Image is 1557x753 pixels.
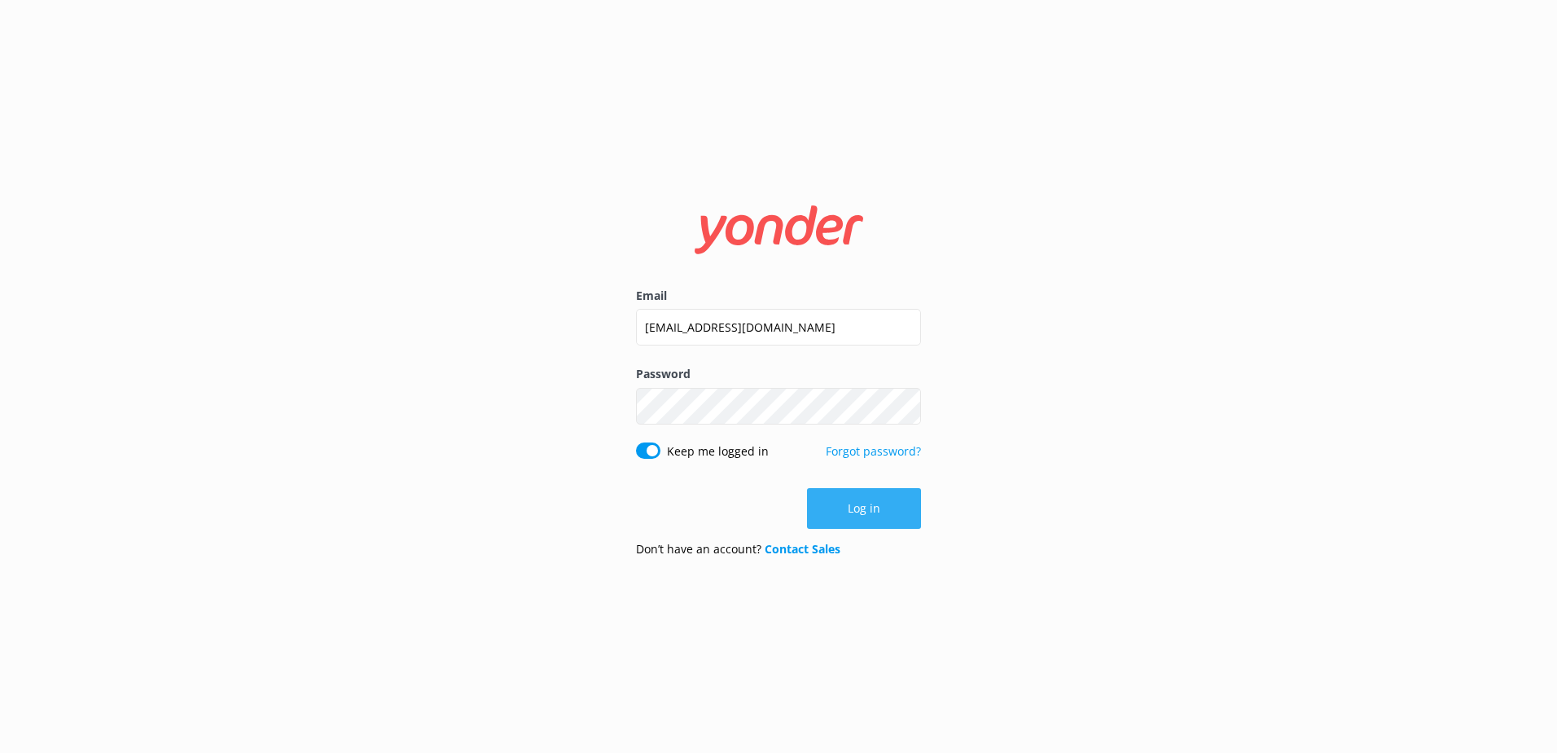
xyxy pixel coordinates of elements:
input: user@emailaddress.com [636,309,921,346]
label: Keep me logged in [667,443,769,460]
label: Email [636,287,921,305]
label: Password [636,365,921,383]
a: Forgot password? [826,443,921,459]
button: Show password [888,390,921,422]
p: Don’t have an account? [636,540,840,558]
a: Contact Sales [765,541,840,557]
button: Log in [807,488,921,529]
